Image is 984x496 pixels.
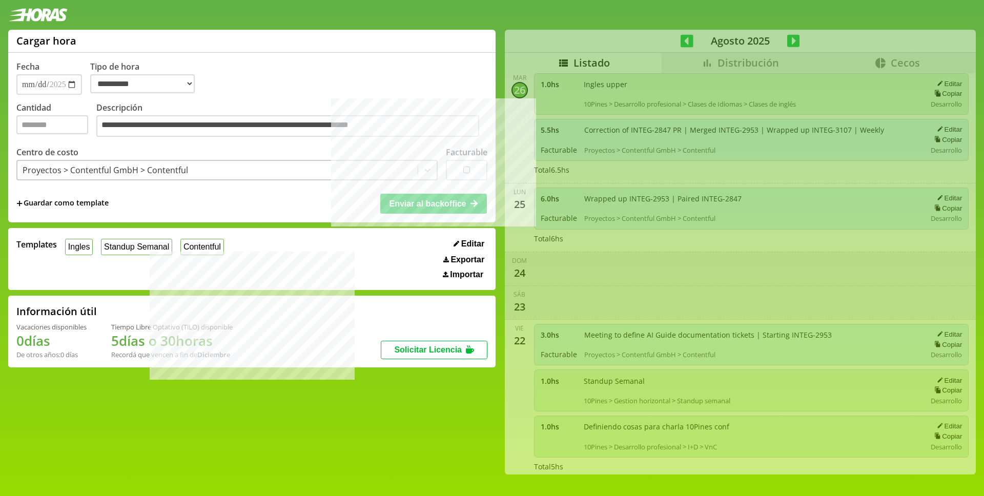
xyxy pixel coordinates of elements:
span: Solicitar Licencia [394,345,462,354]
span: Templates [16,239,57,250]
label: Descripción [96,102,487,139]
h1: Cargar hora [16,34,76,48]
label: Tipo de hora [90,61,203,95]
img: logotipo [8,8,68,22]
div: Recordá que vencen a fin de [111,350,233,359]
span: Editar [461,239,484,249]
button: Solicitar Licencia [381,341,487,359]
span: Enviar al backoffice [389,199,466,208]
label: Centro de costo [16,147,78,158]
h2: Información útil [16,304,97,318]
select: Tipo de hora [90,74,195,93]
label: Fecha [16,61,39,72]
button: Ingles [65,239,93,255]
button: Enviar al backoffice [380,194,487,213]
div: Proyectos > Contentful GmbH > Contentful [23,164,188,176]
span: +Guardar como template [16,198,109,209]
button: Contentful [180,239,224,255]
h1: 0 días [16,332,87,350]
label: Facturable [446,147,487,158]
div: Vacaciones disponibles [16,322,87,332]
span: Importar [450,270,483,279]
h1: 5 días o 30 horas [111,332,233,350]
b: Diciembre [197,350,230,359]
label: Cantidad [16,102,96,139]
button: Standup Semanal [101,239,172,255]
span: + [16,198,23,209]
button: Editar [450,239,487,249]
div: Tiempo Libre Optativo (TiLO) disponible [111,322,233,332]
div: De otros años: 0 días [16,350,87,359]
input: Cantidad [16,115,88,134]
textarea: Descripción [96,115,479,137]
button: Exportar [440,255,487,265]
span: Exportar [450,255,484,264]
